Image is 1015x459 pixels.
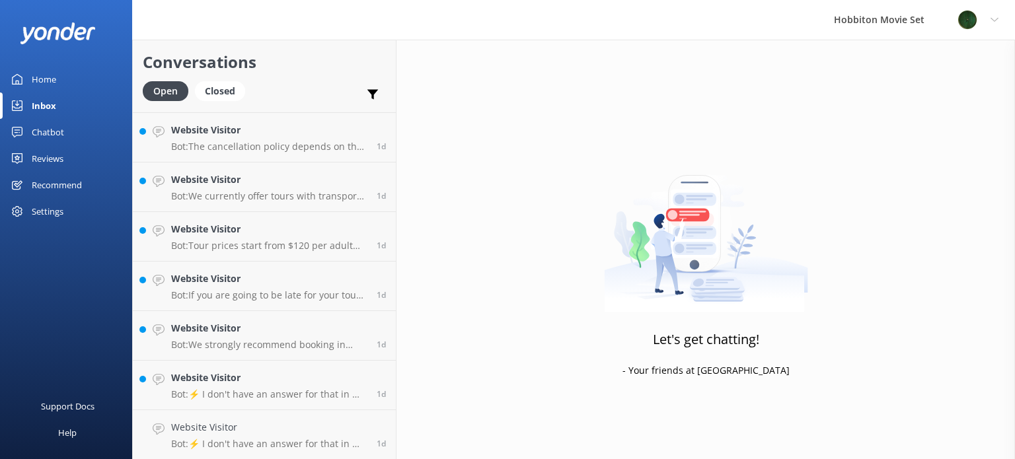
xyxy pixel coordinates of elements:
h4: Website Visitor [171,172,367,187]
div: Home [32,66,56,92]
a: Website VisitorBot:We currently offer tours with transport from The Shire's Rest and Matamata isi... [133,162,396,212]
a: Closed [195,83,252,98]
div: Reviews [32,145,63,172]
a: Website VisitorBot:We strongly recommend booking in advance as our tours are known to sell out, e... [133,311,396,361]
div: Support Docs [41,393,94,419]
h4: Website Visitor [171,123,367,137]
div: Recommend [32,172,82,198]
p: Bot: If you are going to be late for your tour, it's recommended to call us as soon as possible a... [171,289,367,301]
p: Bot: The cancellation policy depends on the tour product you have booked: - Hobbiton Movie Set to... [171,141,367,153]
div: Inbox [32,92,56,119]
a: Website VisitorBot:Tour prices start from $120 per adult for the Hobbiton Movie Set guided tour. ... [133,212,396,262]
img: yonder-white-logo.png [20,22,96,44]
h3: Let's get chatting! [653,329,759,350]
a: Website VisitorBot:⚡ I don't have an answer for that in my knowledge base. Please try and rephras... [133,361,396,410]
p: - Your friends at [GEOGRAPHIC_DATA] [622,363,790,378]
span: Sep 18 2025 10:48pm (UTC +12:00) Pacific/Auckland [377,240,386,251]
div: Closed [195,81,245,101]
h4: Website Visitor [171,371,367,385]
h2: Conversations [143,50,386,75]
p: Bot: ⚡ I don't have an answer for that in my knowledge base. Please try and rephrase your questio... [171,438,367,450]
span: Sep 18 2025 09:54pm (UTC +12:00) Pacific/Auckland [377,388,386,400]
div: Open [143,81,188,101]
span: Sep 18 2025 10:32pm (UTC +12:00) Pacific/Auckland [377,289,386,300]
img: 34-1625720359.png [958,10,977,30]
span: Sep 18 2025 10:58pm (UTC +12:00) Pacific/Auckland [377,141,386,152]
img: artwork of a man stealing a conversation from at giant smartphone [604,147,808,312]
div: Help [58,419,77,446]
h4: Website Visitor [171,222,367,236]
p: Bot: ⚡ I don't have an answer for that in my knowledge base. Please try and rephrase your questio... [171,388,367,400]
div: Chatbot [32,119,64,145]
p: Bot: We currently offer tours with transport from The Shire's Rest and Matamata isite only. We do... [171,190,367,202]
div: Settings [32,198,63,225]
h4: Website Visitor [171,321,367,335]
a: Website VisitorBot:The cancellation policy depends on the tour product you have booked: - Hobbito... [133,113,396,162]
span: Sep 18 2025 10:16pm (UTC +12:00) Pacific/Auckland [377,339,386,350]
p: Bot: Tour prices start from $120 per adult for the Hobbiton Movie Set guided tour. For more detai... [171,240,367,252]
p: Bot: We strongly recommend booking in advance as our tours are known to sell out, especially betw... [171,339,367,351]
h4: Website Visitor [171,420,367,435]
a: Website VisitorBot:If you are going to be late for your tour, it's recommended to call us as soon... [133,262,396,311]
span: Sep 18 2025 08:52pm (UTC +12:00) Pacific/Auckland [377,438,386,449]
a: Open [143,83,195,98]
h4: Website Visitor [171,271,367,286]
span: Sep 18 2025 10:49pm (UTC +12:00) Pacific/Auckland [377,190,386,201]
